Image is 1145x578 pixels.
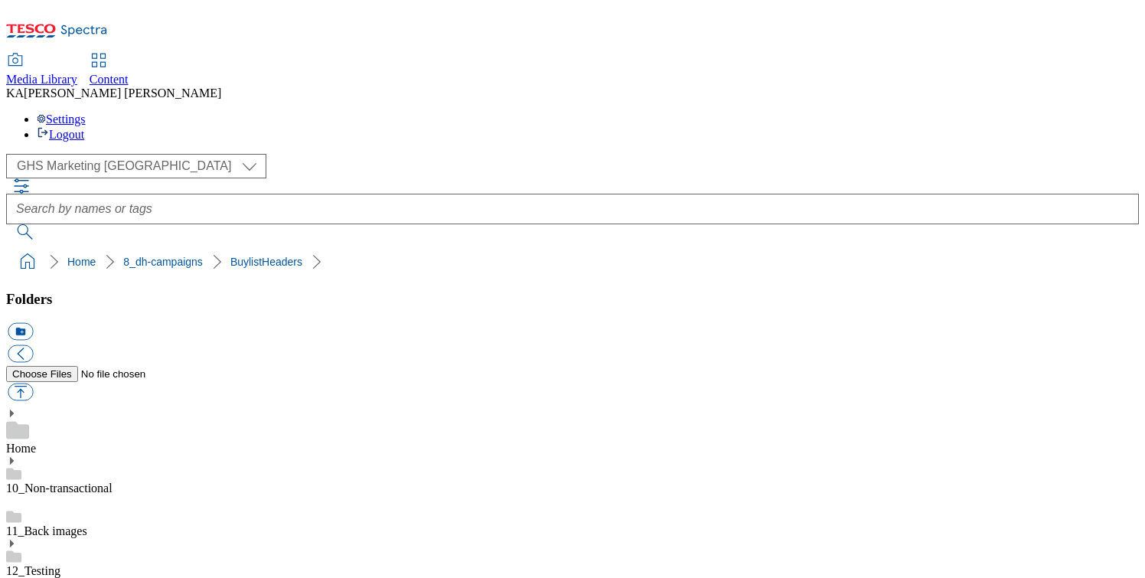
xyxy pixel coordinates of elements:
a: 11_Back images [6,524,87,537]
nav: breadcrumb [6,247,1139,276]
span: Media Library [6,73,77,86]
a: Home [6,442,36,455]
a: BuylistHeaders [230,256,302,268]
input: Search by names or tags [6,194,1139,224]
span: Content [90,73,129,86]
a: Media Library [6,54,77,87]
a: Logout [37,128,84,141]
a: 12_Testing [6,564,60,577]
a: 10_Non-transactional [6,482,113,495]
a: 8_dh-campaigns [123,256,203,268]
a: Content [90,54,129,87]
span: [PERSON_NAME] [PERSON_NAME] [24,87,221,100]
span: KA [6,87,24,100]
a: home [15,250,40,274]
a: Settings [37,113,86,126]
h3: Folders [6,291,1139,308]
a: Home [67,256,96,268]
